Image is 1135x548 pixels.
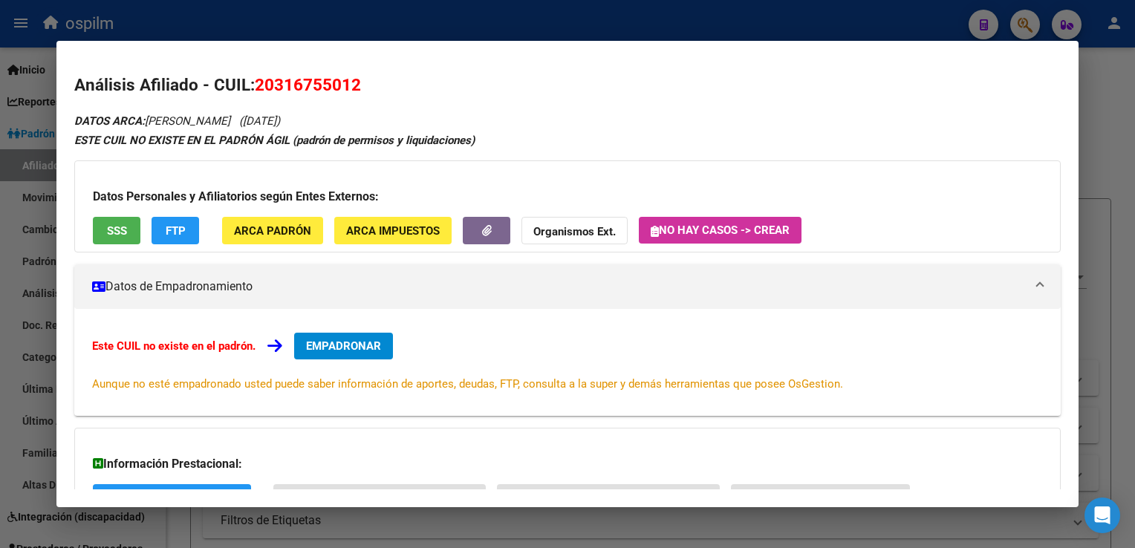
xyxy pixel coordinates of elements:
button: Sin Certificado Discapacidad [273,484,486,512]
button: FTP [152,217,199,244]
button: ARCA Padrón [222,217,323,244]
span: ARCA Impuestos [346,224,440,238]
button: Organismos Ext. [521,217,628,244]
button: ARCA Impuestos [334,217,452,244]
button: Not. Internacion / Censo Hosp. [497,484,720,512]
span: SSS [107,224,127,238]
button: SUR / SURGE / INTEGR. [93,484,251,512]
strong: ESTE CUIL NO EXISTE EN EL PADRÓN ÁGIL (padrón de permisos y liquidaciones) [74,134,475,147]
h2: Análisis Afiliado - CUIL: [74,73,1060,98]
mat-panel-title: Datos de Empadronamiento [92,278,1024,296]
h3: Datos Personales y Afiliatorios según Entes Externos: [93,188,1041,206]
span: Aunque no esté empadronado usted puede saber información de aportes, deudas, FTP, consulta a la s... [92,377,843,391]
button: Prestaciones Auditadas [731,484,910,512]
span: [PERSON_NAME] [74,114,230,128]
div: Open Intercom Messenger [1084,498,1120,533]
strong: Organismos Ext. [533,225,616,238]
span: 20316755012 [255,75,361,94]
mat-expansion-panel-header: Datos de Empadronamiento [74,264,1060,309]
button: EMPADRONAR [294,333,393,359]
button: No hay casos -> Crear [639,217,801,244]
strong: DATOS ARCA: [74,114,145,128]
span: FTP [166,224,186,238]
button: SSS [93,217,140,244]
span: ([DATE]) [239,114,280,128]
div: Datos de Empadronamiento [74,309,1060,416]
span: No hay casos -> Crear [651,224,790,237]
h3: Información Prestacional: [93,455,1041,473]
span: ARCA Padrón [234,224,311,238]
strong: Este CUIL no existe en el padrón. [92,339,256,353]
span: EMPADRONAR [306,339,381,353]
